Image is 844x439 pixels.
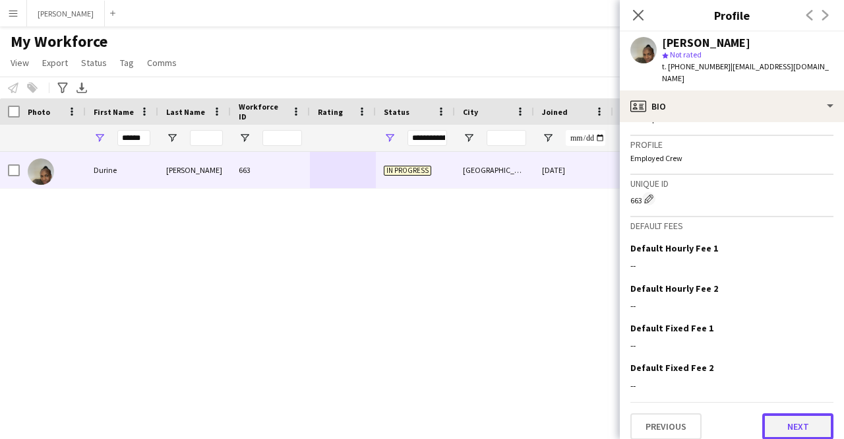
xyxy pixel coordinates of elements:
span: Comms [147,57,177,69]
button: Open Filter Menu [384,132,396,144]
div: -- [630,339,833,351]
div: [PERSON_NAME] [158,152,231,188]
div: -- [630,259,833,271]
input: Last Name Filter Input [190,130,223,146]
input: City Filter Input [487,130,526,146]
h3: Default Hourly Fee 2 [630,283,718,294]
input: First Name Filter Input [117,130,150,146]
app-action-btn: Advanced filters [55,80,71,96]
div: 663 [630,192,833,205]
span: t. [PHONE_NUMBER] [662,61,731,71]
button: Open Filter Menu [166,132,178,144]
button: Open Filter Menu [463,132,475,144]
span: First Name [94,107,134,117]
span: Not rated [670,50,702,59]
a: Export [37,54,73,71]
span: In progress [384,166,431,176]
span: Status [81,57,107,69]
app-action-btn: Export XLSX [74,80,90,96]
span: Tag [120,57,134,69]
span: Photo [28,107,50,117]
span: Last Name [166,107,205,117]
div: Bio [620,90,844,122]
img: Durine Howell [28,158,54,185]
span: Rating [318,107,343,117]
div: [PERSON_NAME] [662,37,750,49]
input: Workforce ID Filter Input [262,130,302,146]
button: Open Filter Menu [542,132,554,144]
h3: Profile [620,7,844,24]
p: Employed Crew [630,153,833,163]
h3: Profile [630,139,833,151]
span: City [463,107,478,117]
div: -- [630,300,833,312]
a: Status [76,54,112,71]
input: Joined Filter Input [566,130,605,146]
a: Tag [115,54,139,71]
div: 663 [231,152,310,188]
a: Comms [142,54,182,71]
h3: Unique ID [630,178,833,189]
h3: Default fees [630,220,833,232]
span: View [11,57,29,69]
div: Durine [86,152,158,188]
div: [DATE] [534,152,613,188]
div: [GEOGRAPHIC_DATA] [455,152,534,188]
button: Open Filter Menu [94,132,105,144]
button: Open Filter Menu [239,132,251,144]
span: Status [384,107,409,117]
span: Joined [542,107,568,117]
a: View [5,54,34,71]
div: -- [630,380,833,391]
h3: Default Fixed Fee 2 [630,362,713,374]
button: [PERSON_NAME] [27,1,105,26]
span: My Workforce [11,32,107,51]
span: Export [42,57,68,69]
h3: Default Hourly Fee 1 [630,242,718,254]
span: Workforce ID [239,102,286,121]
h3: Default Fixed Fee 1 [630,322,713,334]
span: | [EMAIL_ADDRESS][DOMAIN_NAME] [662,61,829,83]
